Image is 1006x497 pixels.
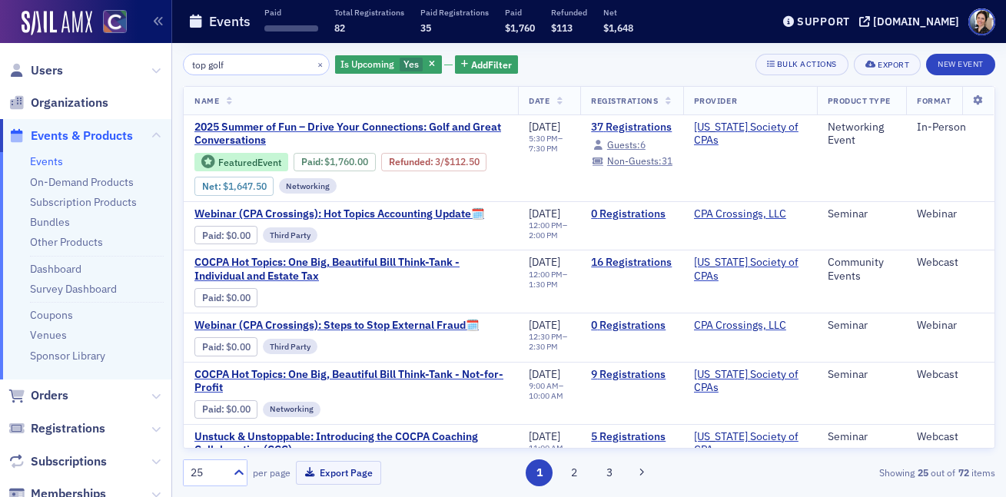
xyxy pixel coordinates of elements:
button: AddFilter [455,55,518,75]
span: Yes [403,58,419,70]
span: Colorado Society of CPAs [694,256,806,283]
span: Add Filter [471,58,512,71]
a: Subscription Products [30,195,137,209]
p: Paid [264,7,318,18]
div: Seminar [828,368,896,382]
div: Featured Event [194,153,288,172]
a: Non-Guests:31 [591,157,672,166]
div: Bulk Actions [777,60,837,68]
div: Networking Event [828,121,896,147]
button: Export [854,54,921,75]
span: 35 [420,22,431,34]
p: Paid [505,7,535,18]
span: Date [529,95,549,106]
a: SailAMX [22,11,92,35]
time: 1:30 PM [529,279,558,290]
div: 25 [191,465,224,481]
a: Paid [202,230,221,241]
span: : [202,230,226,241]
span: Format [917,95,951,106]
div: Featured Event [218,158,281,167]
span: 82 [334,22,345,34]
a: Other Products [30,235,103,249]
a: [US_STATE] Society of CPAs [694,256,806,283]
time: 11:00 AM [529,442,563,453]
p: Total Registrations [334,7,404,18]
span: ‌ [264,25,318,31]
span: $1,648 [603,22,633,34]
button: Export Page [296,461,381,485]
time: 9:00 AM [529,380,559,391]
a: 2025 Summer of Fun – Drive Your Connections: Golf and Great Conversations [194,121,507,147]
time: 5:30 PM [529,133,558,144]
span: CPA Crossings, LLC [694,207,791,221]
span: Orders [31,387,68,404]
a: [US_STATE] Society of CPAs [694,368,806,395]
div: Showing out of items [735,466,995,479]
span: $0.00 [226,292,251,303]
div: Yes [335,55,442,75]
a: 0 Registrations [591,319,672,333]
button: 1 [526,459,553,486]
div: Seminar [828,207,896,221]
a: Guests:6 [591,141,646,150]
div: Webcast [917,368,984,382]
a: Events & Products [8,128,133,144]
div: Webinar [917,319,984,333]
a: Events [30,154,63,168]
div: – [529,134,569,154]
a: Registrations [8,420,105,437]
div: Seminar [828,430,896,444]
time: 12:00 PM [529,220,563,230]
img: SailAMX [103,10,127,34]
a: View Homepage [92,10,127,36]
div: – [529,220,569,240]
div: Export [878,61,909,69]
span: Webinar (CPA Crossings): Hot Topics Accounting Update🗓️ [194,207,484,221]
span: $112.50 [444,156,480,167]
div: Third Party [263,227,317,243]
button: Bulk Actions [755,54,848,75]
button: 3 [596,459,623,486]
div: Paid: 0 - $0 [194,226,257,244]
span: Webinar (CPA Crossings): Steps to Stop External Fraud🗓️ [194,319,479,333]
div: Webcast [917,256,984,270]
span: Name [194,95,219,106]
span: : [301,156,325,167]
a: On-Demand Products [30,175,134,189]
a: Survey Dashboard [30,282,117,296]
a: Paid [202,292,221,303]
p: Paid Registrations [420,7,489,18]
div: Paid: 38 - $176000 [294,153,376,171]
a: COCPA Hot Topics: One Big, Beautiful Bill Think-Tank - Individual and Estate Tax [194,256,507,283]
a: 5 Registrations [591,430,672,444]
a: CPA Crossings, LLC [694,207,786,221]
span: Users [31,62,63,79]
span: Net : [202,181,223,192]
button: 2 [561,459,588,486]
span: CPA Crossings, LLC [694,319,791,333]
a: 0 Registrations [591,207,672,221]
a: Unstuck & Unstoppable: Introducing the COCPA Coaching Collaborative (CCC) [194,430,507,457]
div: Support [797,15,850,28]
span: $1,647.50 [223,181,267,192]
div: Paid: 10 - $0 [194,400,257,419]
div: Networking [279,178,337,194]
span: : [202,341,226,353]
label: per page [253,466,291,479]
a: Paid [301,156,320,167]
span: Colorado Society of CPAs [694,368,806,395]
a: [US_STATE] Society of CPAs [694,121,806,147]
div: Third Party [263,339,317,354]
button: New Event [926,54,995,75]
span: [DATE] [529,318,560,332]
span: $0.00 [226,230,251,241]
strong: 25 [915,466,931,479]
span: Product Type [828,95,891,106]
div: – [529,381,569,401]
a: 16 Registrations [591,256,672,270]
span: $1,760 [505,22,535,34]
